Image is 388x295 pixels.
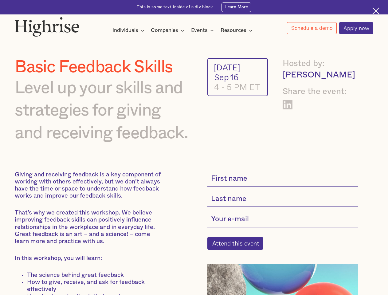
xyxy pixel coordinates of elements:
div: Hosted by: [283,58,358,69]
form: current-single-event-subscribe-form [207,171,358,250]
div: Resources [221,27,246,34]
div: Companies [151,27,186,34]
div: Individuals [112,27,138,34]
input: Your e-mail [207,212,358,227]
h1: Basic Feedback Skills [15,58,191,77]
div: This is some text inside of a div block. [137,4,214,10]
div: Individuals [112,27,146,34]
div: Sep [214,72,229,82]
a: Learn More [221,2,251,12]
li: How to give, receive, and ask for feedback effectively [27,279,164,293]
p: That’s why we created this workshop. We believe improving feedback skills can positively influenc... [15,209,164,245]
div: Companies [151,27,178,34]
a: Apply now [339,22,373,34]
p: Giving and receiving feedback is a key component of working with others effectively, but we don’t... [15,171,164,200]
div: [PERSON_NAME] [283,69,358,81]
div: Events [191,27,208,34]
li: The science behind great feedback [27,272,164,279]
img: Highrise logo [15,17,80,37]
a: Schedule a demo [287,22,337,34]
div: Events [191,27,216,34]
div: [DATE] [214,62,261,72]
div: Resources [221,27,254,34]
input: First name [207,171,358,187]
div: Level up your skills and strategies for giving and receiving feedback. [15,77,191,144]
div: Share the event: [283,86,358,97]
p: In this workshop, you will learn: [15,255,164,262]
a: Share on LinkedIn [283,100,292,110]
input: Attend this event [207,237,263,250]
div: 16 [230,72,239,82]
img: Cross icon [372,7,379,14]
div: 4 - 5 PM ET [214,82,261,92]
input: Last name [207,191,358,207]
